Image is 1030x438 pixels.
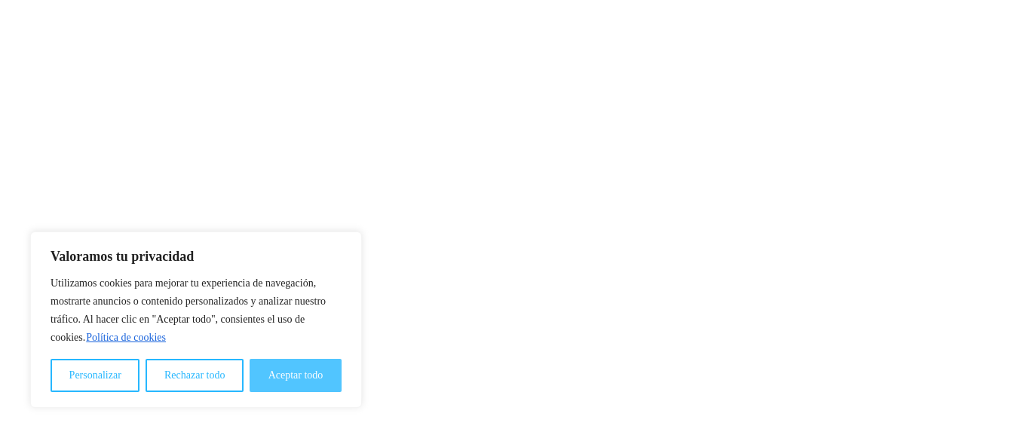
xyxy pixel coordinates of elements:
[51,249,194,264] font: Valoramos tu privacidad
[146,359,244,392] button: Rechazar todo
[86,332,166,343] font: Política de cookies
[250,359,342,392] button: Aceptar todo
[30,231,362,408] div: Valoramos tu privacidad
[164,369,225,381] font: Rechazar todo
[69,369,121,381] font: Personalizar
[51,277,326,343] font: Utilizamos cookies para mejorar tu experiencia de navegación, mostrarte anuncios o contenido pers...
[170,331,171,344] a: Política de cookies
[85,331,167,344] a: Política de cookies
[51,359,139,392] button: Personalizar
[268,369,323,381] font: Aceptar todo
